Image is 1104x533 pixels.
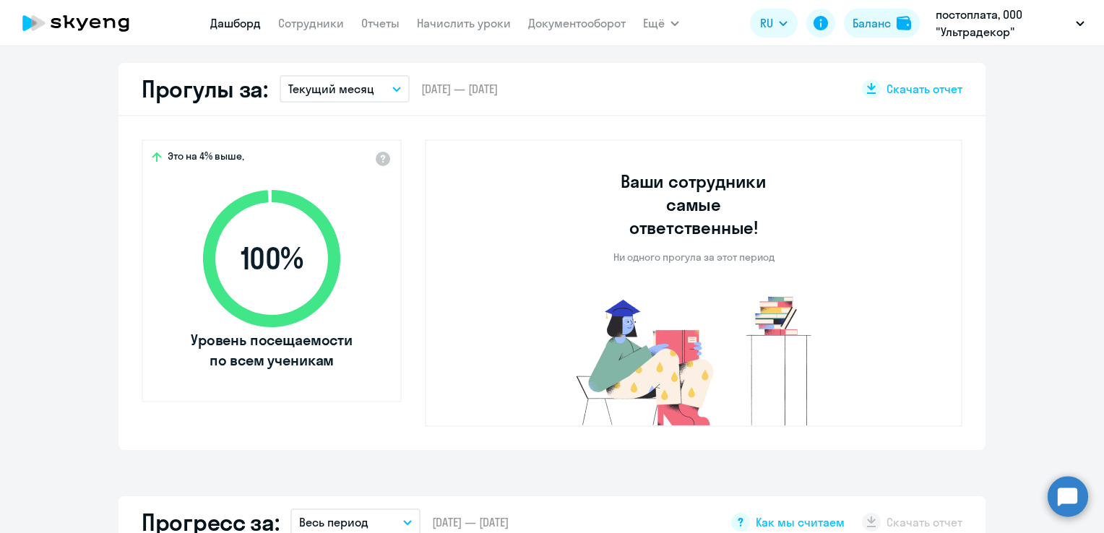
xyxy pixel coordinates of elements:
[887,81,962,97] span: Скачать отчет
[189,241,355,276] span: 100 %
[756,514,845,530] span: Как мы считаем
[288,80,374,97] p: Текущий месяц
[210,16,261,30] a: Дашборд
[844,9,920,38] button: Балансbalance
[643,9,679,38] button: Ещё
[432,514,509,530] span: [DATE] — [DATE]
[928,6,1092,40] button: постоплата, ООО "Ультрадекор"
[421,81,498,97] span: [DATE] — [DATE]
[760,14,773,32] span: RU
[142,74,268,103] h2: Прогулы за:
[528,16,626,30] a: Документооборот
[750,9,798,38] button: RU
[936,6,1070,40] p: постоплата, ООО "Ультрадекор"
[643,14,665,32] span: Ещё
[853,14,891,32] div: Баланс
[361,16,400,30] a: Отчеты
[601,170,787,239] h3: Ваши сотрудники самые ответственные!
[299,513,368,531] p: Весь период
[897,16,911,30] img: balance
[189,330,355,370] span: Уровень посещаемости по всем ученикам
[549,292,839,425] img: no-truants
[280,75,410,103] button: Текущий месяц
[278,16,344,30] a: Сотрудники
[168,149,244,167] span: Это на 4% выше,
[613,251,775,264] p: Ни одного прогула за этот период
[417,16,511,30] a: Начислить уроки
